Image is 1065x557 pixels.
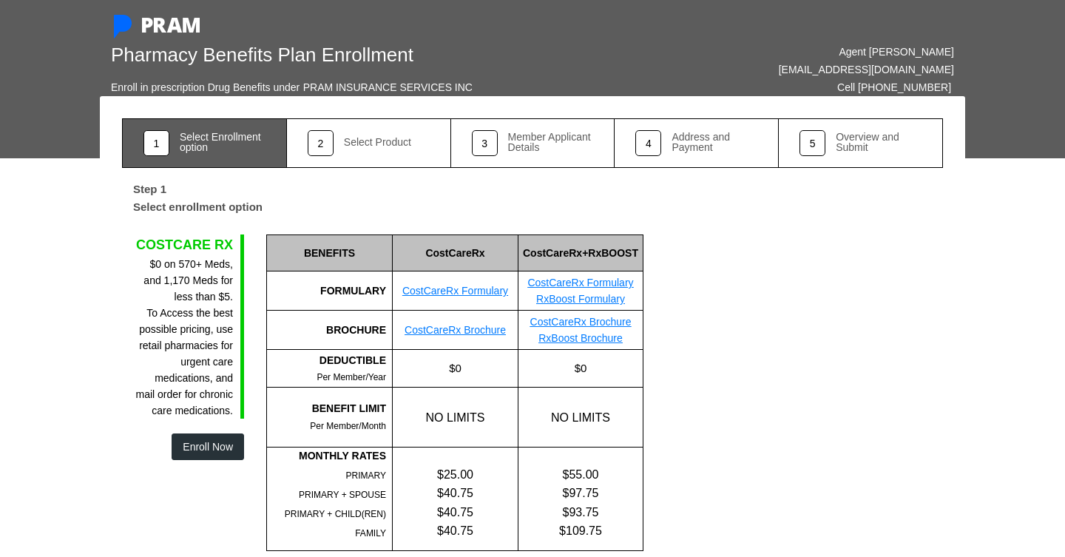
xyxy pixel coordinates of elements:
[142,18,200,33] img: PRAM_20_x_78.png
[538,332,623,344] a: RxBoost Brochure
[344,137,411,147] div: Select Product
[285,509,386,519] span: PRIMARY + CHILD(REN)
[518,350,643,387] div: $0
[111,78,300,96] div: Enroll in prescription Drug Benefits under
[180,132,266,152] div: Select Enrollment option
[393,465,518,484] div: $25.00
[518,521,643,540] div: $109.75
[405,324,506,336] a: CostCareRx Brochure
[346,470,386,481] span: PRIMARY
[635,130,661,156] div: 4
[111,15,135,38] img: Pram Partner
[393,484,518,502] div: $40.75
[266,271,392,311] div: FORMULARY
[303,78,473,96] div: PRAM INSURANCE SERVICES INC
[266,234,392,271] div: BENEFITS
[122,198,274,220] label: Select enrollment option
[518,388,643,447] div: NO LIMITS
[518,234,643,271] div: CostCareRx+RxBOOST
[267,400,386,416] div: BENEFIT LIMIT
[472,130,498,156] div: 3
[544,43,954,61] div: Agent [PERSON_NAME]
[536,293,625,305] a: RxBoost Formulary
[122,175,177,198] label: Step 1
[355,528,386,539] span: FAMILY
[172,433,244,460] button: Enroll Now
[508,132,594,152] div: Member Applicant Details
[267,448,386,464] div: MONTHLY RATES
[308,130,334,156] div: 2
[518,465,643,484] div: $55.00
[299,490,386,500] span: PRIMARY + SPOUSE
[310,421,386,431] span: Per Member/Month
[266,311,392,350] div: BROCHURE
[393,521,518,540] div: $40.75
[392,388,518,447] div: NO LIMITS
[672,132,757,152] div: Address and Payment
[133,256,233,419] div: $0 on 570+ Meds, and 1,170 Meds for less than $5. To Access the best possible pricing, use retail...
[544,61,954,78] div: [EMAIL_ADDRESS][DOMAIN_NAME]
[402,285,508,297] a: CostCareRx Formulary
[267,352,386,368] div: DEDUCTIBLE
[837,78,951,96] div: Cell [PHONE_NUMBER]
[393,503,518,521] div: $40.75
[518,503,643,521] div: $93.75
[836,132,922,152] div: Overview and Submit
[111,44,521,67] h1: Pharmacy Benefits Plan Enrollment
[143,130,169,156] div: 1
[518,484,643,502] div: $97.75
[392,234,518,271] div: CostCareRx
[530,316,632,328] a: CostCareRx Brochure
[317,372,386,382] span: Per Member/Year
[392,350,518,387] div: $0
[799,130,825,156] div: 5
[527,277,633,288] a: CostCareRx Formulary
[133,234,233,255] div: COSTCARE RX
